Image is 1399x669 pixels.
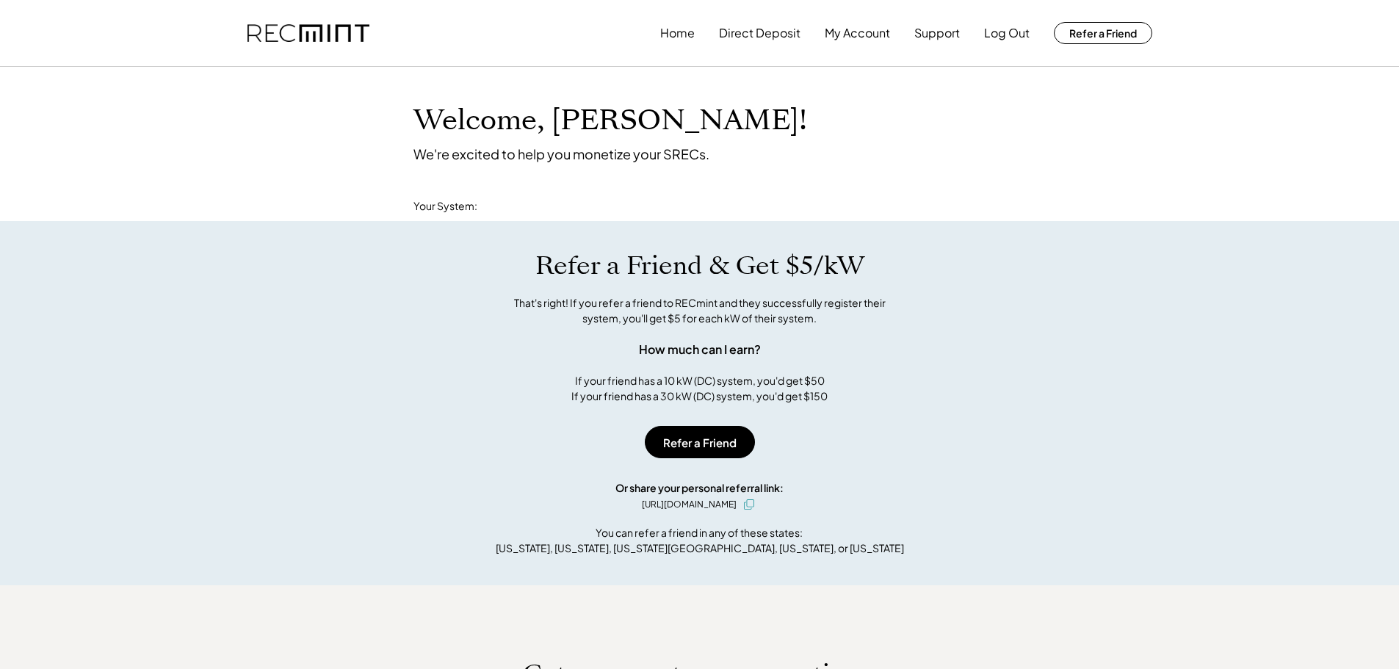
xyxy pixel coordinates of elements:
[645,426,755,458] button: Refer a Friend
[639,341,761,358] div: How much can I earn?
[413,199,477,214] div: Your System:
[615,480,784,496] div: Or share your personal referral link:
[660,18,695,48] button: Home
[914,18,960,48] button: Support
[719,18,800,48] button: Direct Deposit
[825,18,890,48] button: My Account
[413,145,709,162] div: We're excited to help you monetize your SRECs.
[984,18,1030,48] button: Log Out
[571,373,828,404] div: If your friend has a 10 kW (DC) system, you'd get $50 If your friend has a 30 kW (DC) system, you...
[498,295,902,326] div: That's right! If you refer a friend to RECmint and they successfully register their system, you'l...
[413,104,807,138] h1: Welcome, [PERSON_NAME]!
[740,496,758,513] button: click to copy
[1054,22,1152,44] button: Refer a Friend
[496,525,904,556] div: You can refer a friend in any of these states: [US_STATE], [US_STATE], [US_STATE][GEOGRAPHIC_DATA...
[642,498,737,511] div: [URL][DOMAIN_NAME]
[247,24,369,43] img: recmint-logotype%403x.png
[535,250,864,281] h1: Refer a Friend & Get $5/kW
